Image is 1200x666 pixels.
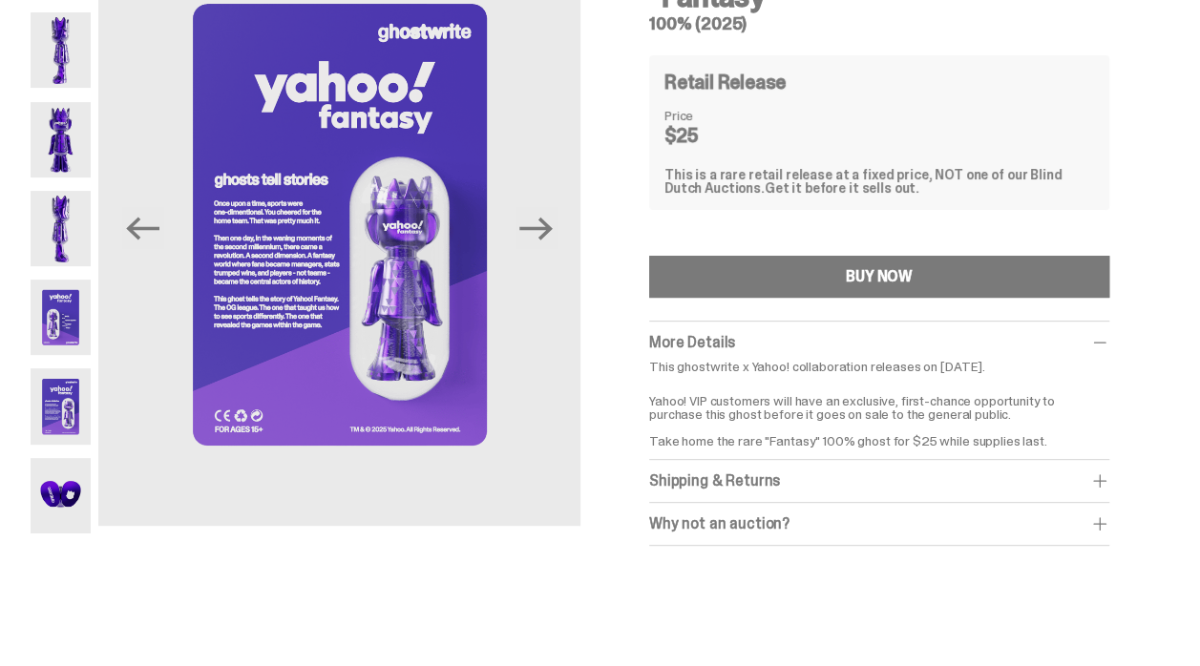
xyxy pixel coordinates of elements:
[516,207,558,249] button: Next
[31,102,91,177] img: Yahoo-HG---3.png
[31,368,91,444] img: Yahoo-HG---6.png
[664,109,760,122] dt: Price
[649,15,1109,32] h5: 100% (2025)
[846,269,913,284] div: BUY NOW
[31,12,91,88] img: Yahoo-HG---2.png
[31,191,91,266] img: Yahoo-HG---4.png
[649,381,1109,447] p: Yahoo! VIP customers will have an exclusive, first-chance opportunity to purchase this ghost befo...
[649,514,1109,533] div: Why not an auction?
[31,458,91,533] img: Yahoo-HG---7.png
[649,360,1109,373] p: This ghostwrite x Yahoo! collaboration releases on [DATE].
[121,207,163,249] button: Previous
[664,126,760,145] dd: $25
[765,179,919,197] span: Get it before it sells out.
[664,168,1094,195] div: This is a rare retail release at a fixed price, NOT one of our Blind Dutch Auctions.
[31,280,91,355] img: Yahoo-HG---5.png
[649,256,1109,298] button: BUY NOW
[649,332,735,352] span: More Details
[649,471,1109,490] div: Shipping & Returns
[664,73,786,92] h4: Retail Release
